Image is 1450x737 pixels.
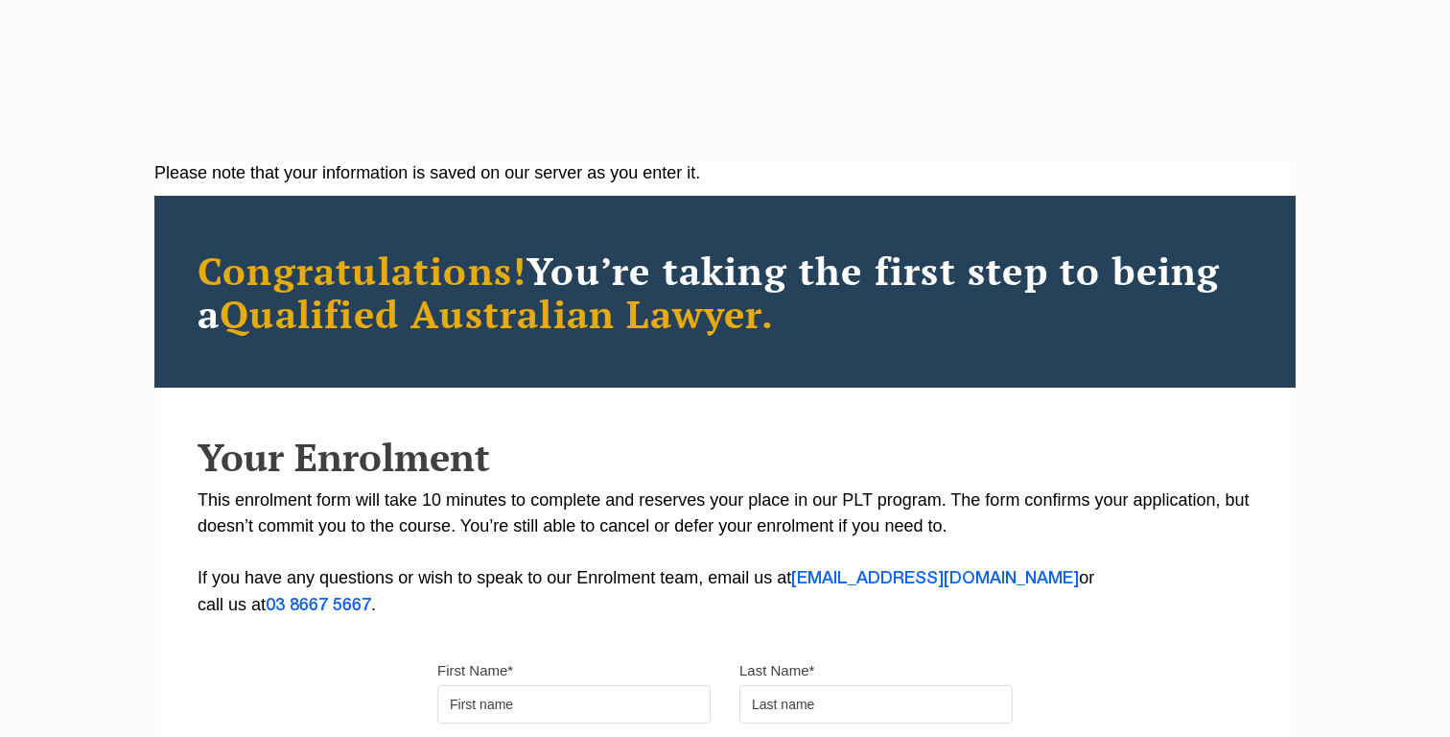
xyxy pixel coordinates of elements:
input: Last name [739,685,1013,724]
h2: You’re taking the first step to being a [198,249,1252,335]
div: Please note that your information is saved on our server as you enter it. [154,160,1296,186]
span: Congratulations! [198,245,526,296]
a: 03 8667 5667 [266,598,371,613]
span: Qualified Australian Lawyer. [220,288,774,339]
input: First name [437,685,711,724]
a: [EMAIL_ADDRESS][DOMAIN_NAME] [791,571,1079,586]
label: Last Name* [739,661,814,680]
p: This enrolment form will take 10 minutes to complete and reserves your place in our PLT program. ... [198,487,1252,619]
h2: Your Enrolment [198,436,1252,478]
label: First Name* [437,661,513,680]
